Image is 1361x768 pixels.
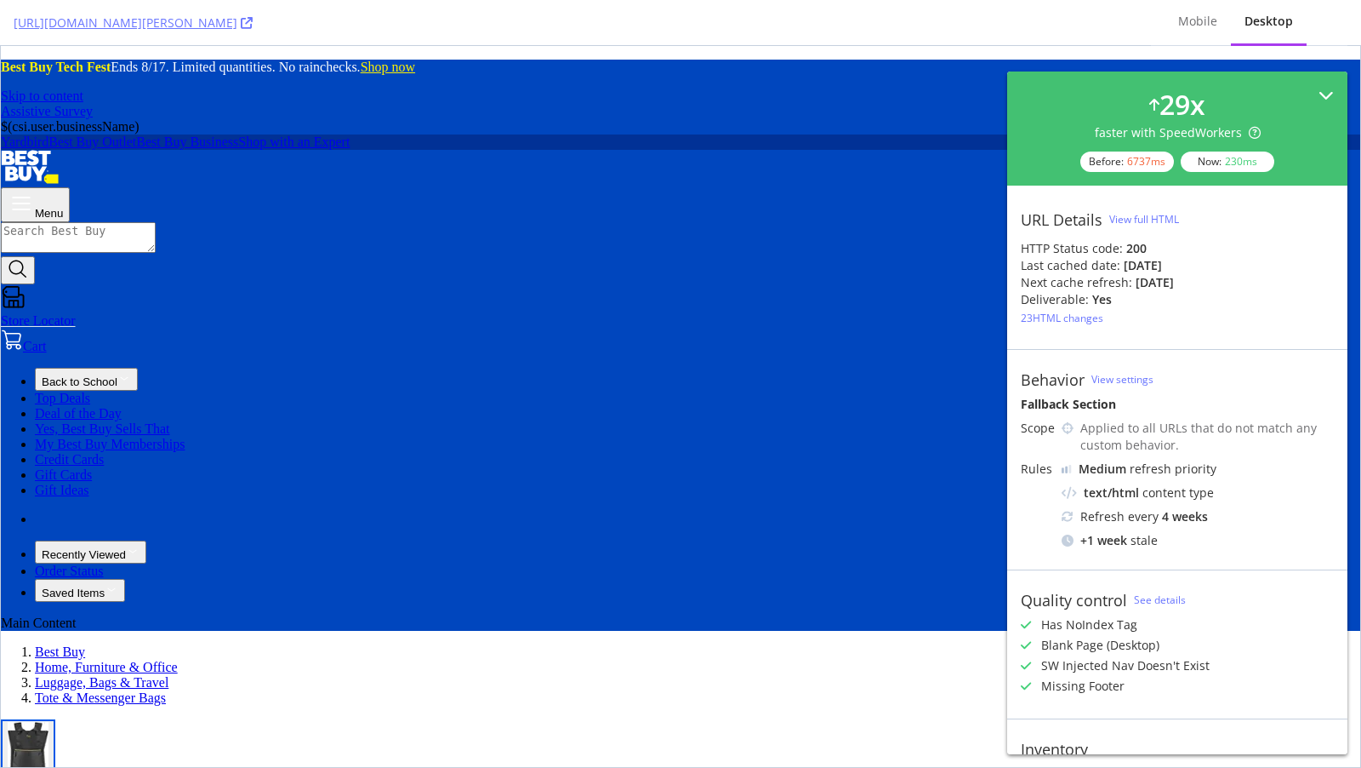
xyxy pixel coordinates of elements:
[1041,678,1125,695] div: Missing Footer
[1021,308,1103,329] button: 23HTML changes
[1092,291,1112,308] div: Yes
[1041,616,1137,633] div: Has NoIndex Tag
[1021,370,1085,389] div: Behavior
[1062,484,1334,501] div: content type
[1080,420,1334,454] div: Applied to all URLs that do not match any custom behavior.
[1021,240,1334,257] div: HTTP Status code:
[1244,13,1293,30] div: Desktop
[1136,274,1174,291] div: [DATE]
[1021,591,1127,610] div: Quality control
[1181,152,1274,172] div: Now:
[1134,593,1186,607] a: See details
[1021,274,1132,291] div: Next cache refresh:
[1021,257,1120,274] div: Last cached date:
[1079,461,1216,478] div: refresh priority
[1062,532,1334,549] div: stale
[1041,657,1210,674] div: SW Injected Nav Doesn't Exist
[1021,420,1055,437] div: Scope
[1126,240,1147,256] strong: 200
[1091,372,1153,387] a: View settings
[14,14,253,32] a: [URL][DOMAIN_NAME][PERSON_NAME]
[1159,85,1205,124] div: 29 x
[1021,210,1102,229] div: URL Details
[1079,461,1126,478] div: Medium
[1062,465,1072,473] img: j32suk7ufU7viAAAAAElFTkSuQmCC
[1127,154,1165,169] div: 6737 ms
[1080,532,1127,549] div: + 1 week
[1021,740,1088,759] div: Inventory
[1021,311,1103,325] div: 23 HTML changes
[1109,212,1179,226] div: View full HTML
[1178,13,1217,30] div: Mobile
[1021,396,1334,413] div: Fallback Section
[1162,508,1208,525] div: 4 weeks
[1062,508,1334,525] div: Refresh every
[1095,124,1261,141] div: faster with SpeedWorkers
[1124,257,1162,274] div: [DATE]
[1084,484,1139,501] div: text/html
[1225,154,1257,169] div: 230 ms
[1041,637,1159,654] div: Blank Page (Desktop)
[1080,152,1174,172] div: Before:
[1021,291,1089,308] div: Deliverable:
[1021,461,1055,478] div: Rules
[1109,206,1179,233] button: View full HTML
